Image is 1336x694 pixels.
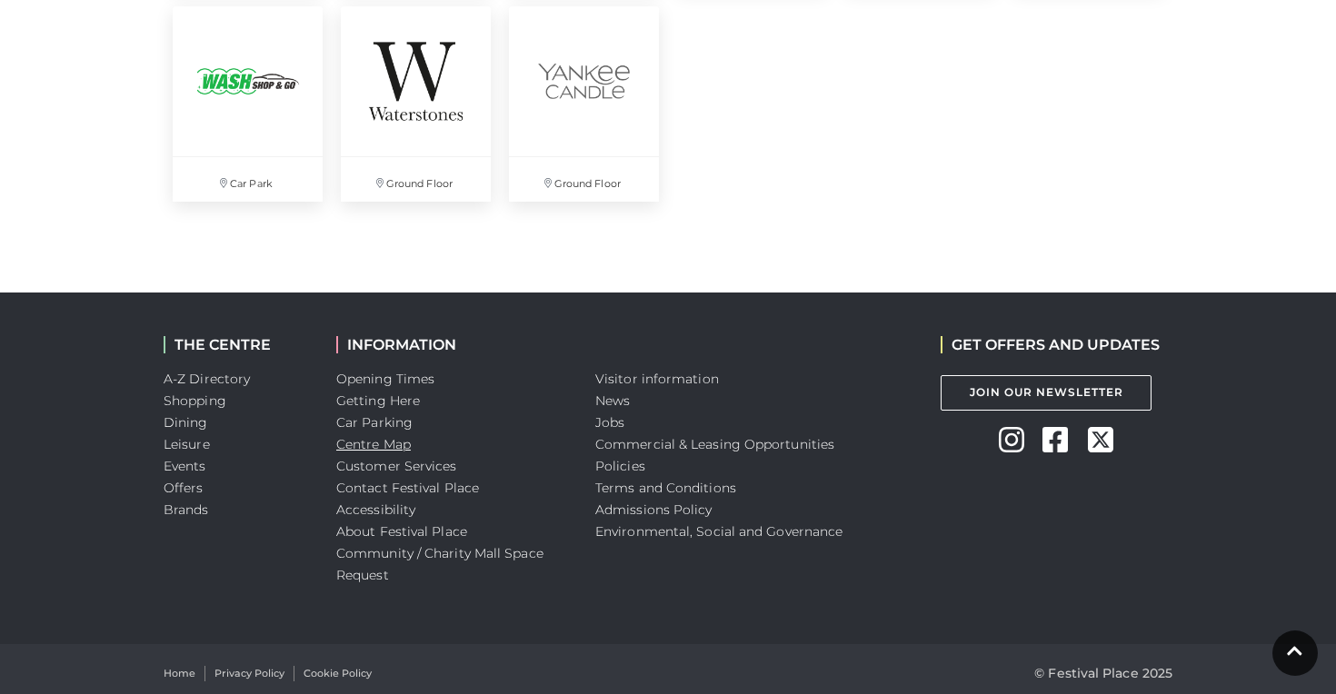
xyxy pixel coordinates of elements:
a: Jobs [595,414,624,431]
a: Dining [164,414,208,431]
a: A-Z Directory [164,371,250,387]
a: Community / Charity Mall Space Request [336,545,543,583]
a: Contact Festival Place [336,480,479,496]
a: Privacy Policy [214,666,284,681]
a: Shopping [164,392,226,409]
a: Environmental, Social and Governance [595,523,842,540]
a: Car Parking [336,414,413,431]
a: About Festival Place [336,523,467,540]
p: Ground Floor [509,157,659,202]
a: Cookie Policy [304,666,372,681]
a: Accessibility [336,501,415,518]
a: Getting Here [336,392,420,409]
a: Join Our Newsletter [941,375,1152,411]
h2: INFORMATION [336,336,568,353]
a: Leisure [164,436,210,452]
a: Visitor information [595,371,719,387]
p: © Festival Place 2025 [1034,662,1172,684]
img: Wash Shop and Go, Basingstoke, Festival Place, Hampshire [173,6,323,156]
p: Car Park [173,157,323,202]
h2: THE CENTRE [164,336,309,353]
a: Brands [164,501,209,518]
a: News [595,392,630,409]
a: Customer Services [336,458,457,474]
a: Admissions Policy [595,501,713,518]
h2: GET OFFERS AND UPDATES [941,336,1160,353]
a: Policies [595,458,645,474]
a: Commercial & Leasing Opportunities [595,436,834,452]
a: Opening Times [336,371,434,387]
a: Home [164,666,195,681]
p: Ground Floor [341,157,491,202]
a: Terms and Conditions [595,480,736,496]
a: Offers [164,480,204,496]
a: Events [164,458,206,474]
a: Centre Map [336,436,411,452]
